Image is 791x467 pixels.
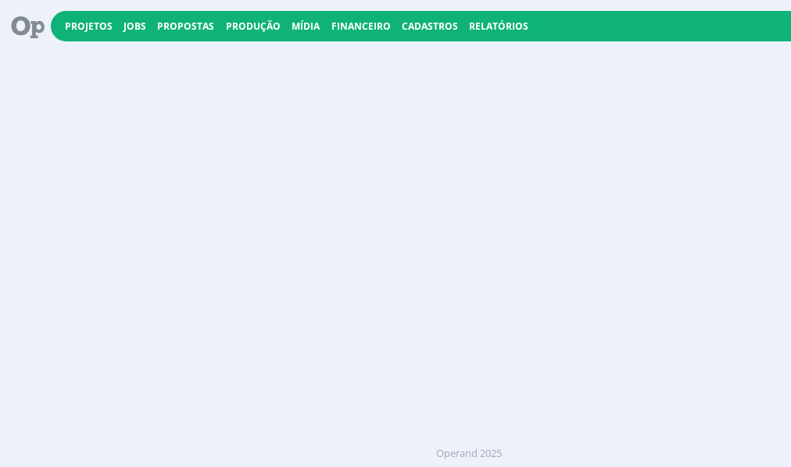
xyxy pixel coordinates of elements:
a: Jobs [123,20,146,33]
span: Cadastros [402,20,458,33]
button: Cadastros [397,20,463,33]
button: Jobs [119,20,151,33]
a: Produção [226,20,281,33]
a: Propostas [157,20,214,33]
a: Relatórios [469,20,528,33]
button: Mídia [287,20,324,33]
a: Financeiro [331,20,391,33]
button: Propostas [152,20,219,33]
a: Mídia [292,20,320,33]
button: Relatórios [464,20,533,33]
button: Projetos [60,20,117,33]
a: Projetos [65,20,113,33]
button: Financeiro [327,20,395,33]
button: Produção [221,20,285,33]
